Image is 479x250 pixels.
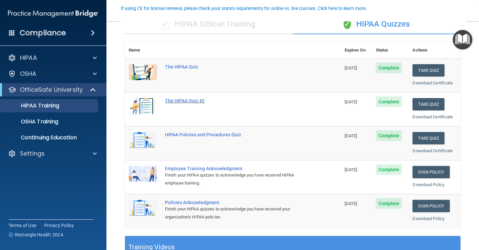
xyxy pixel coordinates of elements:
[20,54,37,62] p: HIPAA
[341,42,372,59] th: Expires On
[125,14,293,34] div: HIPAA Officer Training
[412,132,444,144] button: Take Quiz
[412,182,444,187] a: Download Policy
[20,86,83,94] p: OfficeSafe University
[121,6,367,11] div: If using CE for license renewal, please check your state's requirements for online vs. live cours...
[4,102,59,109] p: HIPAA Training
[453,30,472,50] button: Open Resource Center
[345,65,357,70] span: [DATE]
[44,222,74,229] a: Privacy Policy
[8,7,98,20] img: PMB logo
[8,70,97,78] a: OSHA
[376,164,402,175] span: Complete
[120,5,368,12] button: If using CE for license renewal, please check your state's requirements for online vs. live cours...
[408,42,461,59] th: Actions
[412,216,444,221] a: Download Policy
[4,118,58,125] p: OSHA Training
[376,62,402,73] span: Complete
[165,166,307,171] div: Employee Training Acknowledgment
[165,98,307,103] div: The HIPAA Quiz #2
[8,150,97,158] a: Settings
[165,64,307,69] div: The HIPAA Quiz
[162,19,169,29] span: ✓
[376,198,402,209] span: Complete
[293,14,461,34] div: HIPAA Quizzes
[125,42,161,59] th: Name
[345,133,357,138] span: [DATE]
[165,171,307,187] div: Finish your HIPAA quizzes to acknowledge you have received HIPAA employee training.
[345,201,357,206] span: [DATE]
[412,64,444,76] button: Take Quiz
[345,99,357,104] span: [DATE]
[372,42,409,59] th: Status
[4,134,95,141] p: Continuing Education
[412,166,449,178] a: Sign Policy
[345,167,357,172] span: [DATE]
[9,222,36,229] a: Terms of Use
[8,54,97,62] a: HIPAA
[412,114,453,119] a: Download Certificate
[8,86,96,94] a: OfficeSafe University
[376,130,402,141] span: Complete
[412,80,453,85] a: Download Certificate
[20,150,45,158] p: Settings
[412,98,444,110] button: Take Quiz
[165,200,307,205] div: Policies Acknowledgment
[412,200,449,212] a: Sign Policy
[376,96,402,107] span: Complete
[165,132,307,137] div: HIPAA Policies and Procedures Quiz
[20,28,66,38] h4: Compliance
[412,148,453,153] a: Download Certificate
[344,19,351,29] span: ✓
[9,231,63,238] span: Ⓒ Rectangle Health 2024
[20,70,37,78] p: OSHA
[165,205,307,221] div: Finish your HIPAA quizzes to acknowledge you have received your organization’s HIPAA policies.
